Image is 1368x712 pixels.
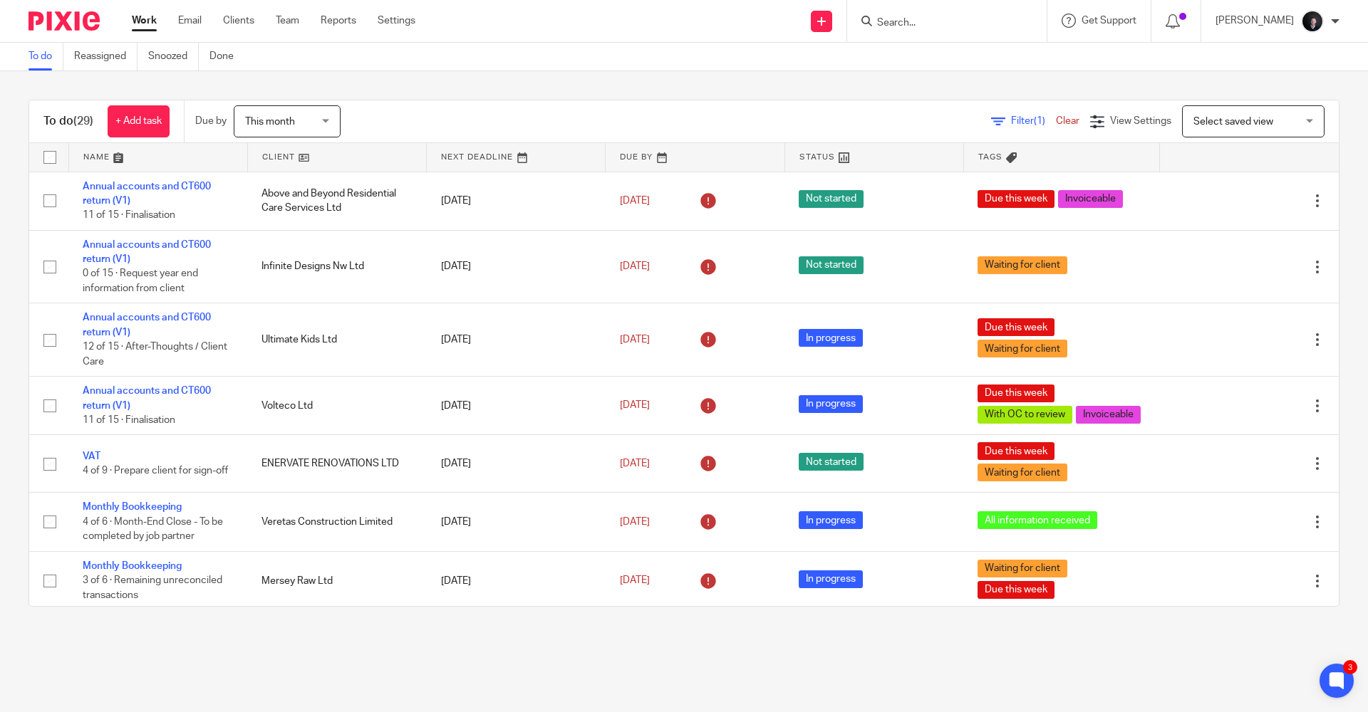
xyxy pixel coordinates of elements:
[1343,660,1357,674] div: 3
[978,464,1067,481] span: Waiting for client
[427,493,606,551] td: [DATE]
[83,576,222,601] span: 3 of 6 · Remaining unreconciled transactions
[1193,117,1273,127] span: Select saved view
[28,11,100,31] img: Pixie
[978,406,1072,424] span: With OC to review
[132,14,157,28] a: Work
[83,342,227,367] span: 12 of 15 · After-Thoughts / Client Care
[620,459,650,468] span: [DATE]
[247,230,426,303] td: Infinite Designs Nw Ltd
[43,114,93,129] h1: To do
[378,14,415,28] a: Settings
[28,43,63,70] a: To do
[83,517,223,542] span: 4 of 6 · Month-End Close - To be completed by job partner
[74,43,138,70] a: Reassigned
[978,340,1067,357] span: Waiting for client
[978,190,1054,208] span: Due this week
[427,303,606,377] td: [DATE]
[1301,10,1324,33] img: 455A2509.jpg
[247,493,426,551] td: Veretas Construction Limited
[1011,116,1056,126] span: Filter
[799,190,864,208] span: Not started
[73,115,93,127] span: (29)
[1034,116,1045,126] span: (1)
[195,114,227,128] p: Due by
[83,182,211,206] a: Annual accounts and CT600 return (V1)
[978,560,1067,577] span: Waiting for client
[1058,190,1123,208] span: Invoiceable
[83,451,100,461] a: VAT
[427,551,606,609] td: [DATE]
[83,561,182,571] a: Monthly Bookkeeping
[799,511,863,529] span: In progress
[978,318,1054,336] span: Due this week
[148,43,199,70] a: Snoozed
[978,153,1002,161] span: Tags
[427,377,606,435] td: [DATE]
[978,581,1054,599] span: Due this week
[83,210,175,220] span: 11 of 15 · Finalisation
[108,105,170,137] a: + Add task
[978,511,1097,529] span: All information received
[245,117,295,127] span: This month
[223,14,254,28] a: Clients
[620,261,650,271] span: [DATE]
[978,256,1067,274] span: Waiting for client
[83,386,211,410] a: Annual accounts and CT600 return (V1)
[799,395,863,413] span: In progress
[427,435,606,493] td: [DATE]
[799,453,864,471] span: Not started
[1216,14,1294,28] p: [PERSON_NAME]
[247,172,426,230] td: Above and Beyond Residential Care Services Ltd
[978,384,1054,402] span: Due this week
[1082,16,1136,26] span: Get Support
[83,502,182,512] a: Monthly Bookkeeping
[209,43,244,70] a: Done
[83,240,211,264] a: Annual accounts and CT600 return (V1)
[247,551,426,609] td: Mersey Raw Ltd
[247,435,426,493] td: ENERVATE RENOVATIONS LTD
[83,466,228,476] span: 4 of 9 · Prepare client for sign-off
[247,303,426,377] td: Ultimate Kids Ltd
[978,442,1054,460] span: Due this week
[620,196,650,206] span: [DATE]
[620,335,650,345] span: [DATE]
[799,329,863,347] span: In progress
[427,230,606,303] td: [DATE]
[83,415,175,425] span: 11 of 15 · Finalisation
[321,14,356,28] a: Reports
[799,570,863,588] span: In progress
[247,377,426,435] td: Volteco Ltd
[1076,406,1141,424] span: Invoiceable
[178,14,202,28] a: Email
[620,575,650,585] span: [DATE]
[427,172,606,230] td: [DATE]
[1056,116,1079,126] a: Clear
[83,313,211,337] a: Annual accounts and CT600 return (V1)
[1110,116,1171,126] span: View Settings
[876,17,1004,30] input: Search
[620,517,650,527] span: [DATE]
[620,401,650,411] span: [DATE]
[83,269,198,294] span: 0 of 15 · Request year end information from client
[799,256,864,274] span: Not started
[276,14,299,28] a: Team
